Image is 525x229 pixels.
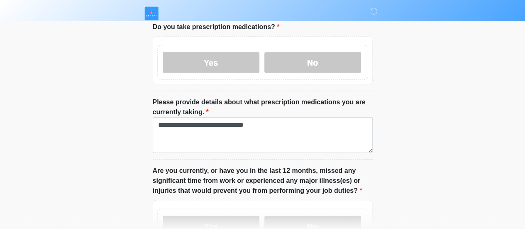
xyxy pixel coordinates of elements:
img: ESHYFT Logo [144,6,159,20]
label: Are you currently, or have you in the last 12 months, missed any significant time from work or ex... [153,166,373,196]
label: Do you take prescription medications? [153,22,280,32]
label: No [264,52,361,73]
label: Yes [163,52,259,73]
label: Please provide details about what prescription medications you are currently taking. [153,97,373,117]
